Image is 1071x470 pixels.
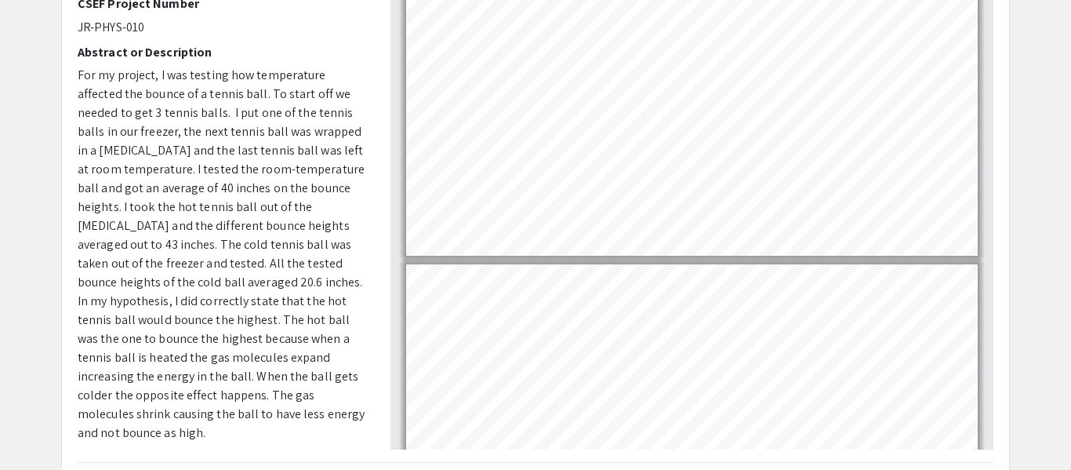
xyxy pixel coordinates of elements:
span: For my project, I was testing how temperature affected the bounce of a tennis ball. To start off ... [78,67,365,441]
h2: Abstract or Description [78,45,367,60]
iframe: Chat [12,399,67,458]
p: JR-PHYS-010 [78,18,367,37]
